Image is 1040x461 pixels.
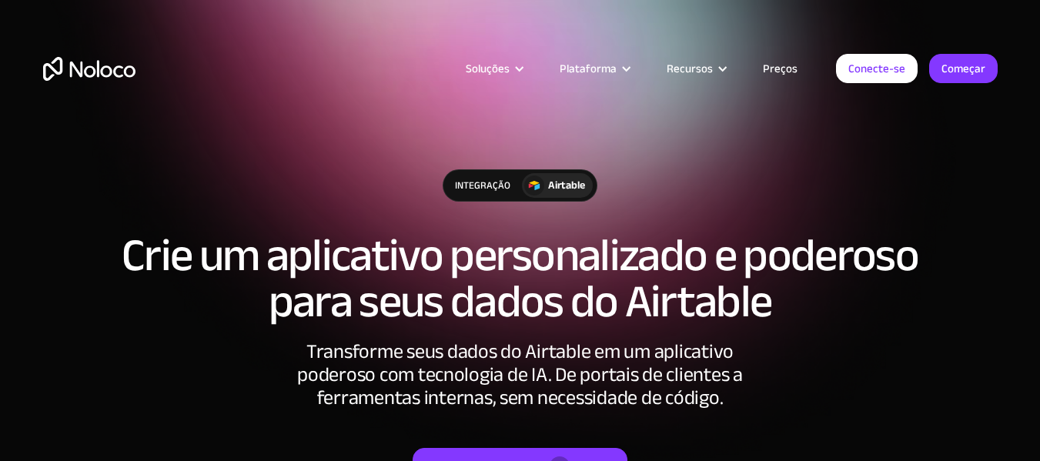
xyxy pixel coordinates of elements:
font: Crie um aplicativo personalizado e poderoso [122,212,918,299]
font: integração [455,176,510,195]
font: Preços [763,58,798,79]
div: Plataforma [540,58,647,79]
a: Conecte-se [836,54,918,83]
font: Começar [941,58,985,79]
a: lar [43,57,135,81]
font: Plataforma [560,58,617,79]
font: Recursos [667,58,713,79]
font: para seus dados do Airtable [269,259,772,345]
font: Conecte-se [848,58,905,79]
div: Recursos [647,58,744,79]
font: Transforme seus dados do Airtable em um aplicativo poderoso com tecnologia de IA. De portais de c... [297,332,743,416]
font: Soluções [466,58,510,79]
div: Soluções [446,58,540,79]
font: Airtable [548,175,585,195]
a: Preços [744,58,817,79]
a: Começar [929,54,998,83]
